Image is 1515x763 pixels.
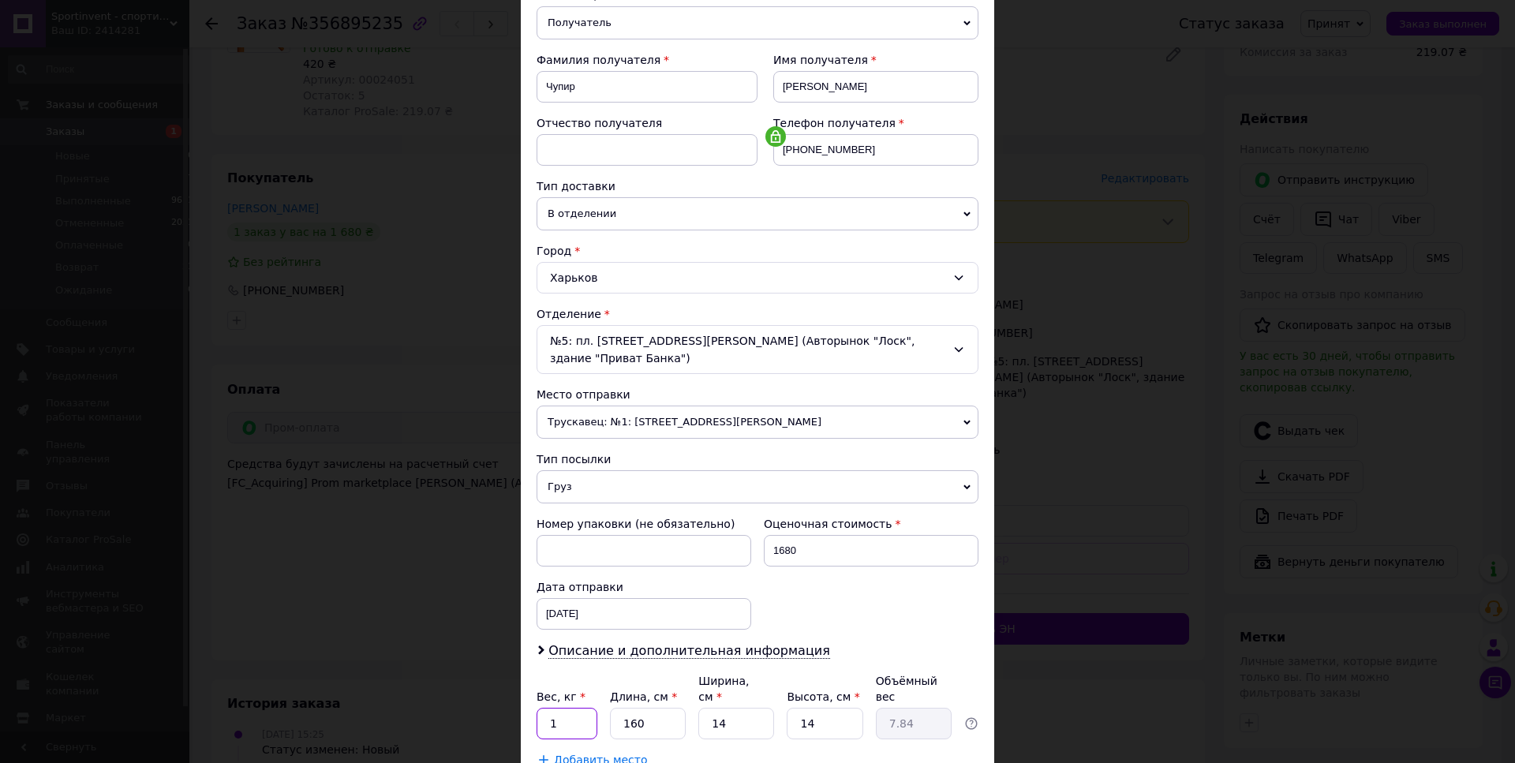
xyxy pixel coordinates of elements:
label: Высота, см [787,690,859,703]
span: Имя получателя [773,54,868,66]
div: Отделение [537,306,978,322]
label: Вес, кг [537,690,585,703]
div: Номер упаковки (не обязательно) [537,516,751,532]
div: Оценочная стоимость [764,516,978,532]
span: Тип посылки [537,453,611,466]
span: Телефон получателя [773,117,896,129]
span: Трускавец: №1: [STREET_ADDRESS][PERSON_NAME] [537,406,978,439]
div: Город [537,243,978,259]
div: №5: пл. [STREET_ADDRESS][PERSON_NAME] (Авторынок "Лоск", здание "Приват Банка") [537,325,978,374]
label: Длина, см [610,690,677,703]
span: Груз [537,470,978,503]
span: Получатель [537,6,978,39]
span: Место отправки [537,388,630,401]
label: Ширина, см [698,675,749,703]
div: Дата отправки [537,579,751,595]
div: Объёмный вес [876,673,952,705]
span: В отделении [537,197,978,230]
span: Тип доставки [537,180,615,193]
span: Фамилия получателя [537,54,660,66]
span: Отчество получателя [537,117,662,129]
span: Описание и дополнительная информация [548,643,830,659]
input: +380 [773,134,978,166]
div: Харьков [537,262,978,294]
